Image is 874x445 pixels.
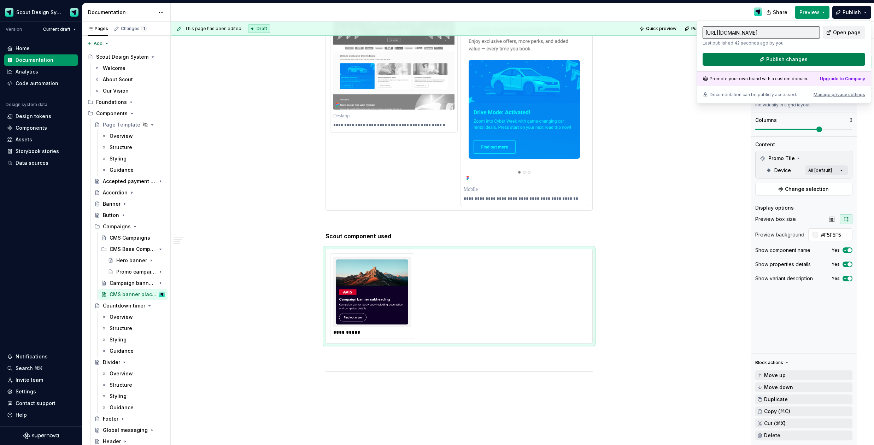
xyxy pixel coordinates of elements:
[110,155,127,162] div: Styling
[98,130,168,142] a: Overview
[88,26,108,31] div: Pages
[92,74,168,85] a: About Scout
[4,66,78,77] a: Analytics
[4,122,78,134] a: Components
[764,421,786,426] span: Cut (⌘X)
[16,80,58,87] div: Code automation
[43,27,70,32] span: Current draft
[710,92,797,98] p: Documentation can be publicly accessed.
[755,370,852,380] button: Move up
[774,167,791,174] span: Device
[103,302,145,309] div: Countdown timer
[98,153,168,164] a: Styling
[4,374,78,386] a: Invite team
[103,65,125,72] div: Welcome
[92,198,168,210] a: Banner
[92,300,168,311] a: Countdown timer
[16,9,61,16] div: Scout Design System
[85,96,168,108] div: Foundations
[85,51,168,63] a: Scout Design System
[92,63,168,74] a: Welcome
[755,231,804,238] div: Preview background
[103,223,131,230] div: Campaigns
[92,176,168,187] a: Accepted payment types
[766,56,808,63] span: Publish changes
[16,148,59,155] div: Storybook stories
[16,388,36,395] div: Settings
[92,221,168,232] div: Campaigns
[88,9,155,16] div: Documentation
[110,144,132,151] div: Structure
[103,200,121,207] div: Banner
[814,92,865,98] button: Manage privacy settings
[5,8,13,17] img: e611c74b-76fc-4ef0-bafa-dc494cd4cb8a.png
[4,111,78,122] a: Design tokens
[121,26,147,31] div: Changes
[92,119,168,130] a: Page Template
[637,24,680,34] button: Quick preview
[98,244,168,255] div: CMS Base Components
[818,228,852,241] input: Auto
[98,142,168,153] a: Structure
[159,292,165,297] img: Design Ops
[820,76,865,82] div: Upgrade to Company
[103,212,119,219] div: Button
[16,124,47,131] div: Components
[110,336,127,343] div: Styling
[98,311,168,323] a: Overview
[16,113,51,120] div: Design tokens
[70,8,78,17] img: Design Ops
[110,347,134,355] div: Guidance
[832,247,840,253] label: Yes
[773,9,787,16] span: Share
[103,178,156,185] div: Accepted payment types
[4,386,78,397] a: Settings
[92,85,168,96] a: Our Vision
[110,370,133,377] div: Overview
[96,53,148,60] div: Scout Design System
[98,345,168,357] a: Guidance
[755,247,810,254] div: Show component name
[98,277,168,289] a: Campaign banner designs
[92,357,168,368] a: Divider
[110,404,134,411] div: Guidance
[843,9,861,16] span: Publish
[755,382,852,392] button: Move down
[646,26,676,31] span: Quick preview
[98,368,168,379] a: Overview
[703,40,820,46] p: Last published 42 seconds ago by you.
[755,360,783,365] div: Block actions
[98,289,168,300] a: CMS banner placementsDesign Ops
[110,246,156,253] div: CMS Base Components
[682,24,729,34] button: Publish changes
[808,168,832,173] div: All [default]
[92,424,168,436] a: Global messaging
[755,358,790,368] div: Block actions
[103,415,118,422] div: Footer
[16,400,55,407] div: Contact support
[103,427,148,434] div: Global messaging
[763,6,792,19] button: Share
[96,99,127,106] div: Foundations
[4,78,78,89] a: Code automation
[768,155,795,162] span: Promo Tile
[764,373,786,378] span: Move up
[754,7,762,16] img: Design Ops
[103,87,129,94] div: Our Vision
[4,398,78,409] button: Contact support
[92,210,168,221] a: Button
[92,413,168,424] a: Footer
[6,27,22,32] div: Version
[6,102,47,107] div: Design system data
[16,365,42,372] div: Search ⌘K
[755,406,852,416] button: Copy (⌘C)
[4,43,78,54] a: Home
[4,146,78,157] a: Storybook stories
[691,26,726,31] span: Publish changes
[823,26,865,39] a: Open page
[110,314,133,321] div: Overview
[23,432,59,439] svg: Supernova Logo
[105,266,168,277] a: Promo campaign banner
[4,409,78,421] button: Help
[755,431,852,440] button: Delete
